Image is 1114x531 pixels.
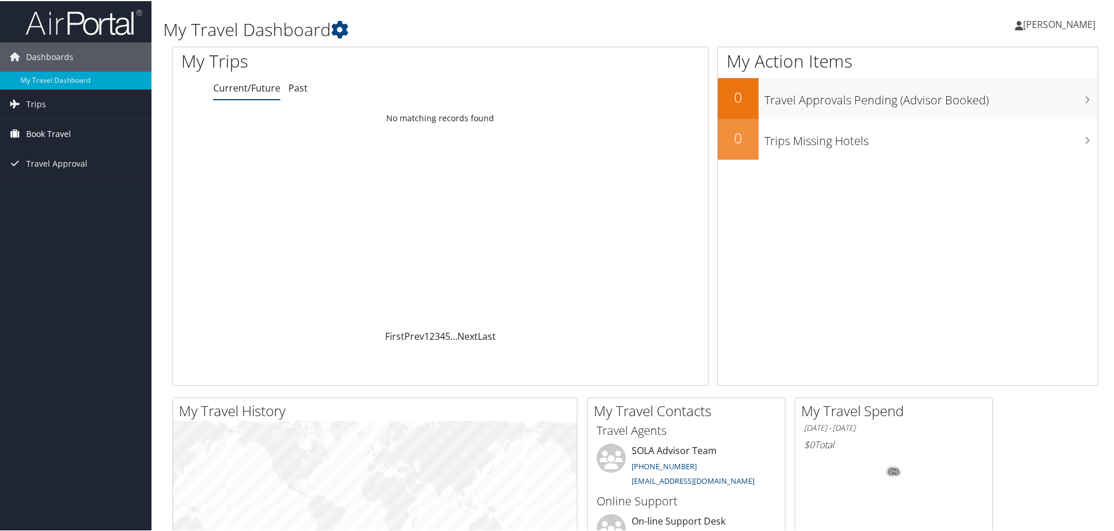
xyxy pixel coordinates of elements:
[718,48,1098,72] h1: My Action Items
[591,442,782,490] li: SOLA Advisor Team
[718,77,1098,118] a: 0Travel Approvals Pending (Advisor Booked)
[632,474,755,485] a: [EMAIL_ADDRESS][DOMAIN_NAME]
[435,329,440,342] a: 3
[26,89,46,118] span: Trips
[764,126,1098,148] h3: Trips Missing Hotels
[429,329,435,342] a: 2
[179,400,577,420] h2: My Travel History
[718,127,759,147] h2: 0
[478,329,496,342] a: Last
[172,107,708,128] td: No matching records found
[163,16,792,41] h1: My Travel Dashboard
[804,437,815,450] span: $0
[597,421,776,438] h3: Travel Agents
[213,80,280,93] a: Current/Future
[445,329,450,342] a: 5
[718,118,1098,159] a: 0Trips Missing Hotels
[450,329,457,342] span: …
[440,329,445,342] a: 4
[181,48,476,72] h1: My Trips
[594,400,785,420] h2: My Travel Contacts
[1015,6,1107,41] a: [PERSON_NAME]
[26,118,71,147] span: Book Travel
[26,8,142,35] img: airportal-logo.png
[889,467,898,474] tspan: 0%
[804,437,983,450] h6: Total
[288,80,308,93] a: Past
[801,400,992,420] h2: My Travel Spend
[764,85,1098,107] h3: Travel Approvals Pending (Advisor Booked)
[26,148,87,177] span: Travel Approval
[718,86,759,106] h2: 0
[632,460,697,470] a: [PHONE_NUMBER]
[457,329,478,342] a: Next
[404,329,424,342] a: Prev
[1023,17,1095,30] span: [PERSON_NAME]
[597,492,776,508] h3: Online Support
[385,329,404,342] a: First
[424,329,429,342] a: 1
[804,421,983,432] h6: [DATE] - [DATE]
[26,41,73,71] span: Dashboards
